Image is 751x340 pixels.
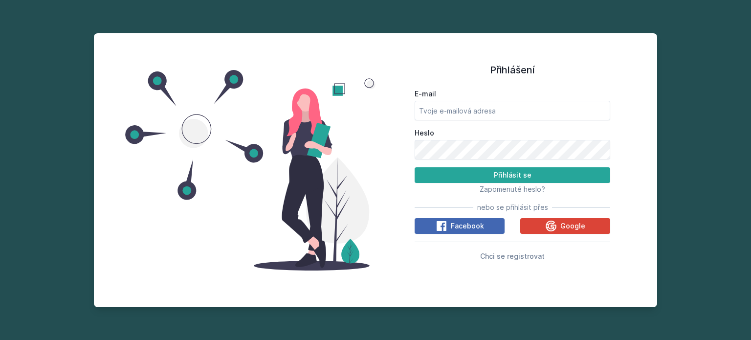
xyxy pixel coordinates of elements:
[480,250,545,262] button: Chci se registrovat
[415,128,610,138] label: Heslo
[451,221,484,231] span: Facebook
[477,203,548,212] span: nebo se přihlásit přes
[560,221,585,231] span: Google
[415,63,610,77] h1: Přihlášení
[415,167,610,183] button: Přihlásit se
[520,218,610,234] button: Google
[415,89,610,99] label: E-mail
[480,185,545,193] span: Zapomenuté heslo?
[480,252,545,260] span: Chci se registrovat
[415,101,610,120] input: Tvoje e-mailová adresa
[415,218,505,234] button: Facebook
